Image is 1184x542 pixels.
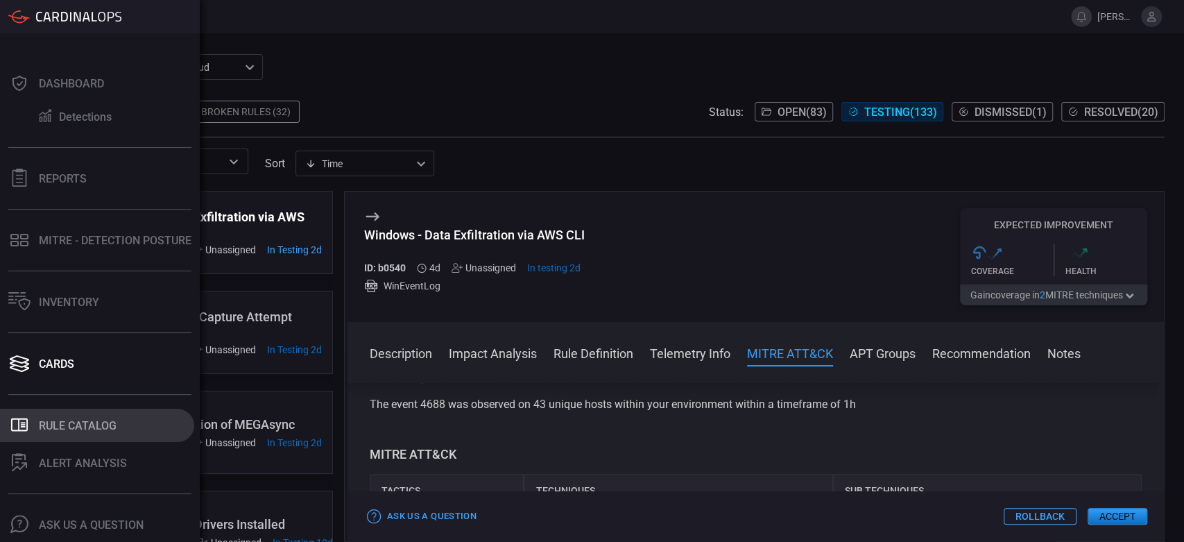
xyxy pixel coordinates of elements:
div: Unassigned [452,262,516,273]
div: Windows - Data Exfiltration via AWS CLI [364,228,585,242]
div: Inventory [39,296,99,309]
div: Windows - Detection of MEGAsync [103,417,322,432]
button: Resolved(20) [1061,102,1165,121]
div: ALERT ANALYSIS [39,457,127,470]
div: Broken Rules (32) [193,101,300,123]
span: Aug 12, 2025 10:23 AM [267,437,322,448]
div: Reports [39,172,87,185]
div: Health [1065,266,1148,276]
div: Windows - Pcap Drivers Installed [103,517,333,532]
span: Status: [709,105,744,119]
button: Gaincoverage in2MITRE techniques [960,285,1147,305]
div: Detections [59,110,112,124]
span: Dismissed ( 1 ) [975,105,1047,119]
span: Aug 12, 2025 10:11 AM [267,244,322,255]
span: Aug 11, 2025 4:48 AM [429,262,440,273]
button: Recommendation [932,344,1031,361]
button: Accept [1088,508,1147,525]
span: [PERSON_NAME][EMAIL_ADDRESS][PERSON_NAME][DOMAIN_NAME] [1097,11,1135,22]
button: Rollback [1004,508,1076,525]
span: 2 [1040,289,1045,300]
div: Techniques [524,474,832,507]
span: The event 4688 was observed on 43 unique hosts within your environment within a timeframe of 1h [370,398,856,411]
div: Unassigned [191,437,256,448]
button: Dismissed(1) [952,102,1053,121]
div: Tactics [370,474,524,507]
button: Telemetry Info [650,344,730,361]
label: sort [265,157,285,170]
span: Open ( 83 ) [778,105,827,119]
div: Rule Catalog [39,419,117,432]
div: Windows - Audio Capture Attempt Detected [103,310,322,339]
button: Ask Us a Question [364,506,480,527]
div: Sub Techniques [833,474,1142,507]
div: Cards [39,357,74,371]
span: Testing ( 133 ) [864,105,937,119]
span: Aug 12, 2025 10:11 AM [527,262,581,273]
div: WinEventLog [364,279,585,293]
div: Unassigned [191,344,256,355]
h5: Expected Improvement [960,219,1147,230]
button: Testing(133) [841,102,943,121]
div: Unassigned [191,244,256,255]
div: Windows - Data Exfiltration via AWS CLI [103,210,322,239]
div: MITRE - Detection Posture [39,234,191,247]
button: Open [224,152,243,171]
button: Notes [1047,344,1081,361]
div: Ask Us A Question [39,518,144,532]
div: Time [305,157,412,171]
h3: MITRE ATT&CK [370,446,1142,463]
button: Description [370,344,432,361]
button: Open(83) [755,102,833,121]
h5: ID: b0540 [364,262,406,273]
span: Resolved ( 20 ) [1084,105,1158,119]
div: Dashboard [39,77,104,90]
button: Rule Definition [554,344,633,361]
button: Impact Analysis [449,344,537,361]
span: Aug 12, 2025 10:29 AM [267,344,322,355]
div: Coverage [971,266,1054,276]
button: APT Groups [850,344,916,361]
button: MITRE ATT&CK [747,344,833,361]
